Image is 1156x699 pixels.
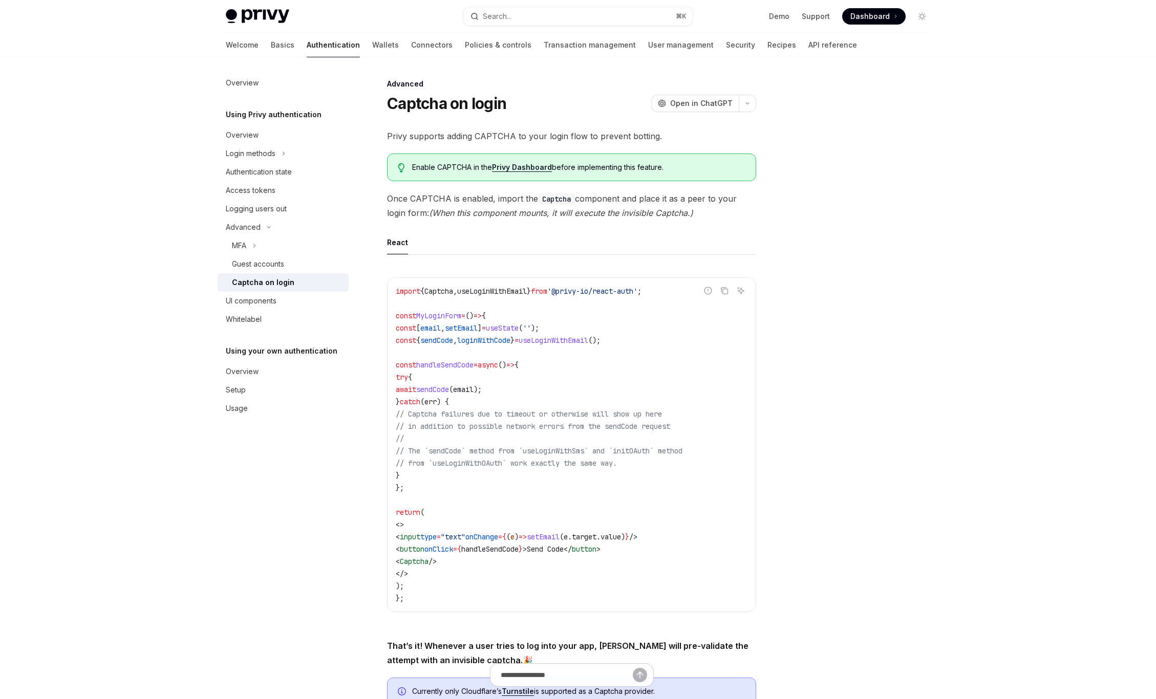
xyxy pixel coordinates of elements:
[676,12,687,20] span: ⌘ K
[527,544,564,554] span: Send Code
[271,33,294,57] a: Basics
[515,336,519,345] span: =
[519,323,523,333] span: (
[498,360,506,369] span: ()
[523,323,531,333] span: ''
[396,336,416,345] span: const
[515,360,519,369] span: {
[218,255,349,273] a: Guest accounts
[396,287,420,296] span: import
[449,385,453,394] span: (
[506,532,510,541] span: (
[420,397,424,406] span: (
[596,532,601,541] span: .
[424,544,453,554] span: onClick
[651,95,739,112] button: Open in ChatGPT
[226,33,259,57] a: Welcome
[457,544,461,554] span: {
[568,532,572,541] span: .
[387,129,756,143] span: Privy supports adding CAPTCHA to your login flow to prevent botting.
[701,284,715,297] button: Report incorrect code
[483,10,511,23] div: Search...
[408,373,412,382] span: {
[474,311,482,320] span: =>
[510,336,515,345] span: }
[396,409,662,419] span: // Captcha failures due to timeout or otherwise will show up here
[396,323,416,333] span: const
[527,532,560,541] span: setEmail
[453,385,474,394] span: email
[482,323,486,333] span: =
[218,292,349,310] a: UI components
[412,162,745,172] span: Enable CAPTCHA in the before implementing this feature.
[572,544,596,554] span: button
[510,532,515,541] span: e
[396,569,408,578] span: </>
[396,360,416,369] span: const
[411,33,453,57] a: Connectors
[226,9,289,24] img: light logo
[457,287,527,296] span: useLoginWithEmail
[629,532,637,541] span: />
[218,310,349,329] a: Whitelabel
[453,336,457,345] span: ,
[547,287,637,296] span: '@privy-io/react-auth'
[420,508,424,517] span: (
[416,336,420,345] span: {
[218,126,349,144] a: Overview
[461,544,519,554] span: handleSendCode
[429,208,693,218] em: (When this component mounts, it will execute the invisible Captcha.)
[226,345,337,357] h5: Using your own authentication
[465,532,498,541] span: onChange
[232,276,294,289] div: Captcha on login
[441,323,445,333] span: ,
[420,323,441,333] span: email
[218,381,349,399] a: Setup
[453,544,457,554] span: =
[437,532,441,541] span: =
[218,74,349,92] a: Overview
[232,258,284,270] div: Guest accounts
[387,230,408,254] button: React
[387,639,756,667] span: 🎉
[808,33,857,57] a: API reference
[307,33,360,57] a: Authentication
[519,532,527,541] span: =>
[396,458,617,468] span: // from `useLoginWithOAuth` work exactly the same way.
[226,221,261,233] div: Advanced
[396,434,404,443] span: //
[396,385,416,394] span: await
[463,7,693,26] button: Open search
[396,581,404,591] span: );
[498,532,502,541] span: =
[544,33,636,57] a: Transaction management
[226,203,287,215] div: Logging users out
[372,33,399,57] a: Wallets
[625,532,629,541] span: }
[515,532,519,541] span: )
[461,311,465,320] span: =
[420,287,424,296] span: {
[478,360,498,369] span: async
[670,98,733,108] span: Open in ChatGPT
[486,323,519,333] span: useState
[396,373,408,382] span: try
[601,532,621,541] span: value
[519,336,588,345] span: useLoginWithEmail
[564,532,568,541] span: e
[226,77,259,89] div: Overview
[218,273,349,292] a: Captcha on login
[769,11,789,21] a: Demo
[226,129,259,141] div: Overview
[564,544,572,554] span: </
[396,422,670,431] span: // in addition to possible network errors from the sendCode request
[637,287,641,296] span: ;
[400,557,429,566] span: Captcha
[218,181,349,200] a: Access tokens
[226,166,292,178] div: Authentication state
[506,360,515,369] span: =>
[218,218,349,236] button: Toggle Advanced section
[396,557,400,566] span: <
[842,8,906,25] a: Dashboard
[396,471,400,480] span: }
